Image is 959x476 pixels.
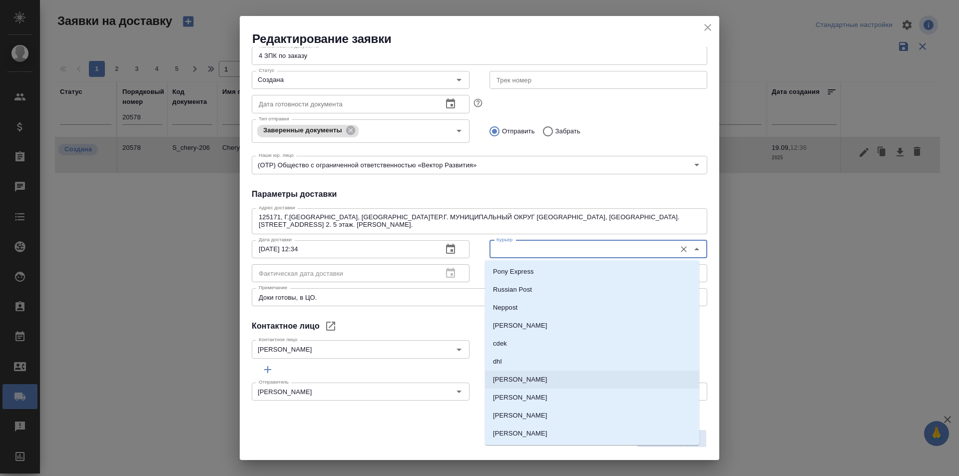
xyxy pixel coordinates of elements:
h4: Параметры доставки [252,188,707,200]
p: [PERSON_NAME] [493,393,547,403]
p: Russian Post [493,285,532,295]
button: Open [452,343,466,357]
button: Добавить [252,361,284,379]
button: Очистить [677,242,691,256]
p: Забрать [555,126,580,136]
textarea: 125171, Г.[GEOGRAPHIC_DATA], [GEOGRAPHIC_DATA]ТЕР.Г. МУНИЦИПАЛЬНЫЙ ОКРУГ [GEOGRAPHIC_DATA], [GEOG... [259,213,700,229]
button: Close [690,242,704,256]
h2: Редактирование заявки [252,31,719,47]
p: [PERSON_NAME] [493,321,547,331]
h4: Контактное лицо [252,320,320,332]
button: Если заполнить эту дату, автоматически создастся заявка, чтобы забрать готовые документы [472,96,484,109]
p: Pony Express [493,267,534,277]
button: Open [452,73,466,87]
p: [PERSON_NAME] [493,375,547,385]
span: Заверенные документы [257,126,348,134]
div: Заверенные документы [257,125,359,137]
p: Отправить [502,126,535,136]
button: close [700,20,715,35]
p: dhl [493,357,502,367]
p: Neppost [493,303,517,313]
button: Open [452,385,466,399]
textarea: Доки готовы, в ЦО. [259,294,700,301]
p: [PERSON_NAME] [493,411,547,421]
button: Open [690,158,704,172]
p: [PERSON_NAME] [493,429,547,439]
p: cdek [493,339,507,349]
button: Open [452,124,466,138]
